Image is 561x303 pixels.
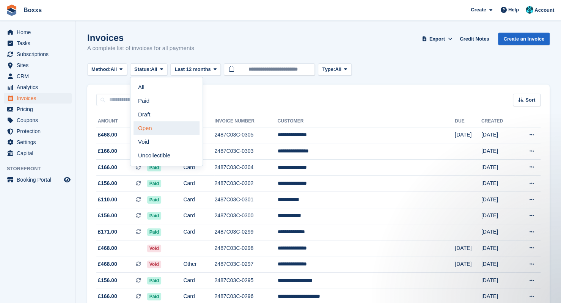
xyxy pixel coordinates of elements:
span: All [111,66,117,73]
td: [DATE] [481,159,515,176]
td: [DATE] [481,273,515,289]
span: Paid [147,212,161,220]
span: Type: [322,66,335,73]
span: Paid [147,293,161,300]
span: Paid [147,180,161,187]
span: £468.00 [98,244,117,252]
span: All [151,66,157,73]
span: £156.00 [98,179,117,187]
td: Card [183,273,214,289]
a: menu [4,60,72,71]
td: 2487C03C-0302 [214,176,277,192]
span: Paid [147,277,161,284]
a: Boxxs [20,4,45,16]
a: Credit Notes [457,33,492,45]
span: Home [17,27,62,38]
td: 2487C03C-0301 [214,192,277,208]
td: 2487C03C-0305 [214,127,277,143]
span: Analytics [17,82,62,93]
span: Account [534,6,554,14]
span: Invoices [17,93,62,104]
button: Status: All [130,63,167,76]
span: All [335,66,341,73]
span: £166.00 [98,147,117,155]
span: £156.00 [98,212,117,220]
td: 2487C03C-0304 [214,159,277,176]
td: Card [183,208,214,224]
a: menu [4,126,72,137]
span: Paid [147,228,161,236]
span: Storefront [7,165,75,173]
span: Settings [17,137,62,148]
span: Coupons [17,115,62,126]
span: Pricing [17,104,62,115]
img: Graham Buchan [526,6,533,14]
span: Protection [17,126,62,137]
span: Status: [134,66,151,73]
button: Type: All [318,63,351,76]
button: Method: All [87,63,127,76]
td: Other [183,256,214,273]
p: A complete list of invoices for all payments [87,44,194,53]
span: Tasks [17,38,62,49]
a: Preview store [63,175,72,184]
a: Create an Invoice [498,33,550,45]
td: Card [183,192,214,208]
a: menu [4,49,72,60]
h1: Invoices [87,33,194,43]
button: Last 12 months [170,63,221,76]
td: [DATE] [481,127,515,143]
td: [DATE] [455,127,481,143]
a: Void [134,135,200,149]
span: Paid [147,164,161,171]
td: [DATE] [481,143,515,160]
span: Void [147,245,161,252]
td: [DATE] [481,176,515,192]
td: 2487C03C-0299 [214,224,277,240]
span: Void [147,261,161,268]
span: £166.00 [98,163,117,171]
td: [DATE] [481,256,515,273]
a: All [134,80,200,94]
td: [DATE] [481,240,515,256]
span: Export [429,35,445,43]
td: 2487C03C-0300 [214,208,277,224]
span: £468.00 [98,131,117,139]
th: Amount [96,115,147,127]
span: Paid [147,196,161,204]
td: Card [183,224,214,240]
span: £166.00 [98,292,117,300]
th: Due [455,115,481,127]
button: Export [420,33,454,45]
span: Booking Portal [17,174,62,185]
a: menu [4,82,72,93]
span: Sort [525,96,535,104]
span: Method: [91,66,111,73]
td: [DATE] [455,256,481,273]
span: Create [471,6,486,14]
td: 2487C03C-0297 [214,256,277,273]
span: Last 12 months [174,66,211,73]
td: 2487C03C-0298 [214,240,277,256]
a: menu [4,115,72,126]
a: Open [134,121,200,135]
a: menu [4,93,72,104]
span: £156.00 [98,276,117,284]
td: [DATE] [455,240,481,256]
a: menu [4,148,72,159]
span: Subscriptions [17,49,62,60]
td: 2487C03C-0295 [214,273,277,289]
a: Paid [134,94,200,108]
td: [DATE] [481,224,515,240]
span: £171.00 [98,228,117,236]
a: menu [4,27,72,38]
td: Card [183,176,214,192]
span: Capital [17,148,62,159]
a: Draft [134,108,200,121]
span: Sites [17,60,62,71]
a: menu [4,137,72,148]
span: £468.00 [98,260,117,268]
span: CRM [17,71,62,82]
a: menu [4,38,72,49]
span: Help [508,6,519,14]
